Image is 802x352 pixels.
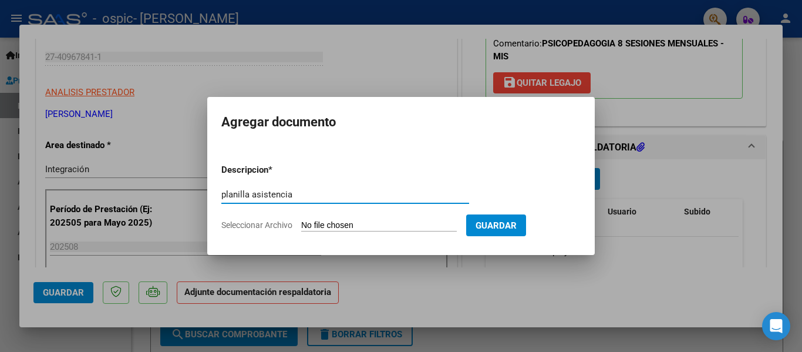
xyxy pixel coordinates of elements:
[221,220,292,230] span: Seleccionar Archivo
[221,111,581,133] h2: Agregar documento
[762,312,790,340] div: Open Intercom Messenger
[476,220,517,231] span: Guardar
[221,163,329,177] p: Descripcion
[466,214,526,236] button: Guardar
